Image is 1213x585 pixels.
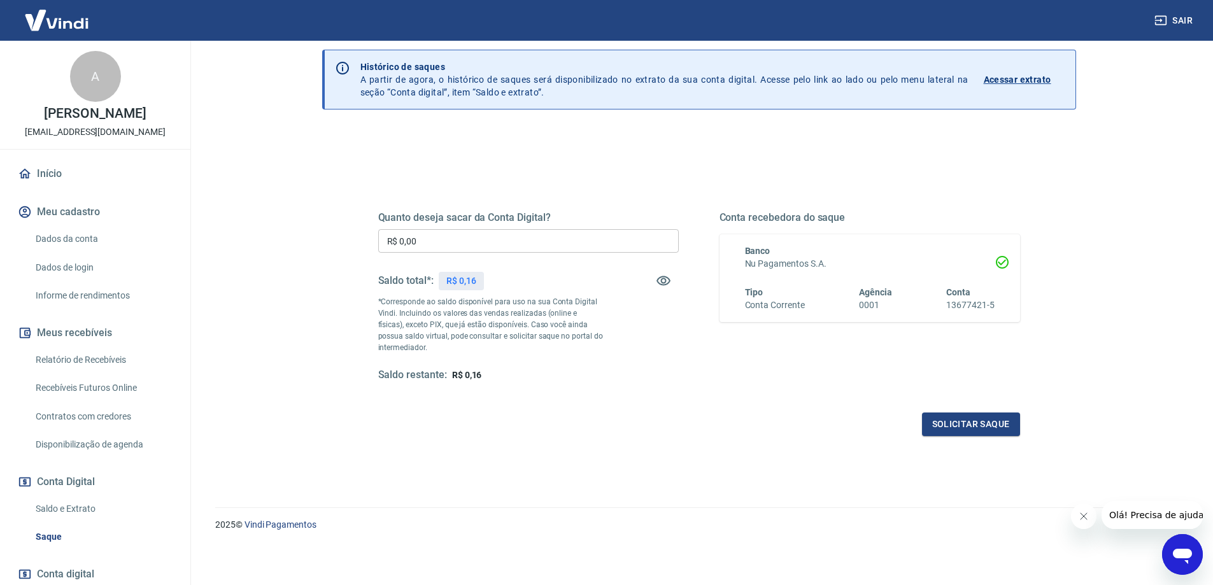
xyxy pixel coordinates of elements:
[70,51,121,102] div: A
[1071,504,1096,529] iframe: Close message
[984,60,1065,99] a: Acessar extrato
[745,246,770,256] span: Banco
[31,283,175,309] a: Informe de rendimentos
[37,565,94,583] span: Conta digital
[44,107,146,120] p: [PERSON_NAME]
[378,296,604,353] p: *Corresponde ao saldo disponível para uso na sua Conta Digital Vindi. Incluindo os valores das ve...
[1102,501,1203,529] iframe: Message from company
[15,1,98,39] img: Vindi
[720,211,1020,224] h5: Conta recebedora do saque
[15,160,175,188] a: Início
[31,404,175,430] a: Contratos com credores
[15,198,175,226] button: Meu cadastro
[745,257,995,271] h6: Nu Pagamentos S.A.
[25,125,166,139] p: [EMAIL_ADDRESS][DOMAIN_NAME]
[378,274,434,287] h5: Saldo total*:
[1162,534,1203,575] iframe: Button to launch messaging window
[31,375,175,401] a: Recebíveis Futuros Online
[745,287,763,297] span: Tipo
[378,211,679,224] h5: Quanto deseja sacar da Conta Digital?
[31,347,175,373] a: Relatório de Recebíveis
[31,255,175,281] a: Dados de login
[15,319,175,347] button: Meus recebíveis
[360,60,968,73] p: Histórico de saques
[859,299,892,312] h6: 0001
[8,9,107,19] span: Olá! Precisa de ajuda?
[984,73,1051,86] p: Acessar extrato
[378,369,447,382] h5: Saldo restante:
[360,60,968,99] p: A partir de agora, o histórico de saques será disponibilizado no extrato da sua conta digital. Ac...
[31,496,175,522] a: Saldo e Extrato
[31,432,175,458] a: Disponibilização de agenda
[859,287,892,297] span: Agência
[215,518,1182,532] p: 2025 ©
[446,274,476,288] p: R$ 0,16
[1152,9,1198,32] button: Sair
[452,370,482,380] span: R$ 0,16
[745,299,805,312] h6: Conta Corrente
[31,226,175,252] a: Dados da conta
[946,299,995,312] h6: 13677421-5
[15,468,175,496] button: Conta Digital
[31,524,175,550] a: Saque
[922,412,1020,436] button: Solicitar saque
[946,287,970,297] span: Conta
[245,519,316,530] a: Vindi Pagamentos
